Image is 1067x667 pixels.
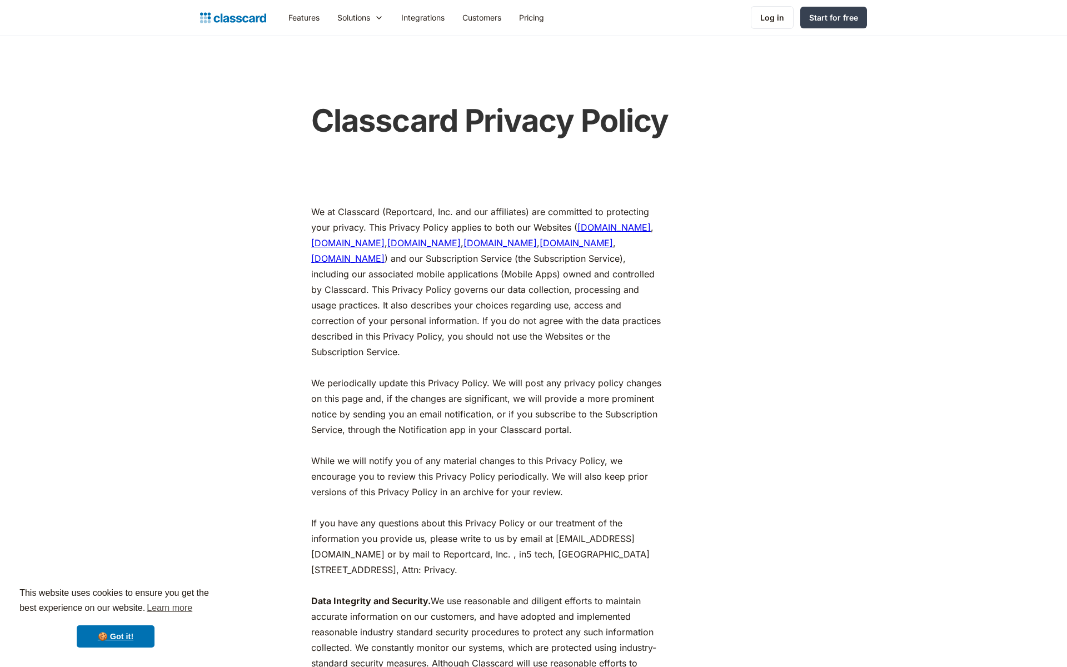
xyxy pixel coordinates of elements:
[800,7,867,28] a: Start for free
[77,625,154,648] a: dismiss cookie message
[809,12,858,23] div: Start for free
[387,237,461,248] a: [DOMAIN_NAME]
[311,253,385,264] a: [DOMAIN_NAME]
[463,237,537,248] a: [DOMAIN_NAME]
[145,600,194,616] a: learn more about cookies
[751,6,794,29] a: Log in
[19,586,212,616] span: This website uses cookies to ensure you get the best experience on our website.
[311,595,431,606] strong: Data Integrity and Security.
[200,10,266,26] a: home
[392,5,453,30] a: Integrations
[280,5,328,30] a: Features
[328,5,392,30] div: Solutions
[577,222,651,233] a: [DOMAIN_NAME]
[540,237,613,248] a: [DOMAIN_NAME]
[311,237,385,248] a: [DOMAIN_NAME]
[760,12,784,23] div: Log in
[510,5,553,30] a: Pricing
[311,102,745,140] h1: Classcard Privacy Policy
[453,5,510,30] a: Customers
[337,12,370,23] div: Solutions
[9,576,222,658] div: cookieconsent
